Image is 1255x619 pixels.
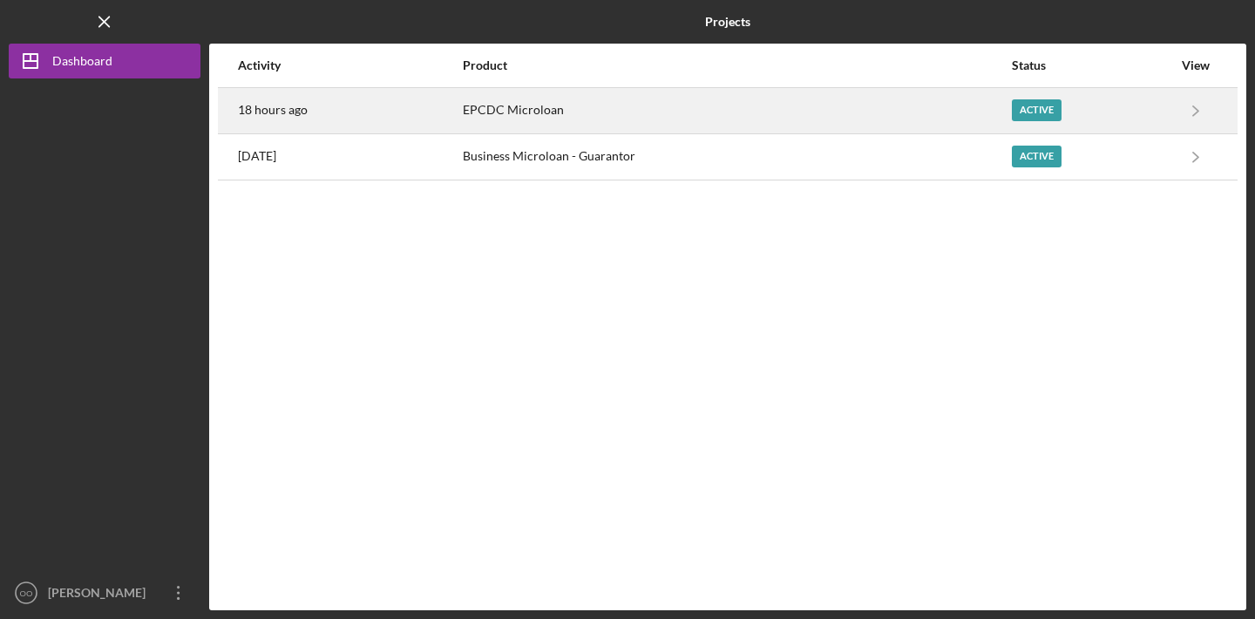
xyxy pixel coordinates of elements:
[1012,58,1172,72] div: Status
[463,58,1010,72] div: Product
[1012,99,1062,121] div: Active
[9,44,200,78] button: Dashboard
[238,103,308,117] time: 2025-10-07 02:36
[9,575,200,610] button: OO[PERSON_NAME]
[1012,146,1062,167] div: Active
[1174,58,1218,72] div: View
[52,44,112,83] div: Dashboard
[463,135,1010,179] div: Business Microloan - Guarantor
[20,588,33,598] text: OO
[705,15,750,29] b: Projects
[44,575,157,615] div: [PERSON_NAME]
[238,149,276,163] time: 2025-10-02 18:50
[238,58,461,72] div: Activity
[463,89,1010,133] div: EPCDC Microloan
